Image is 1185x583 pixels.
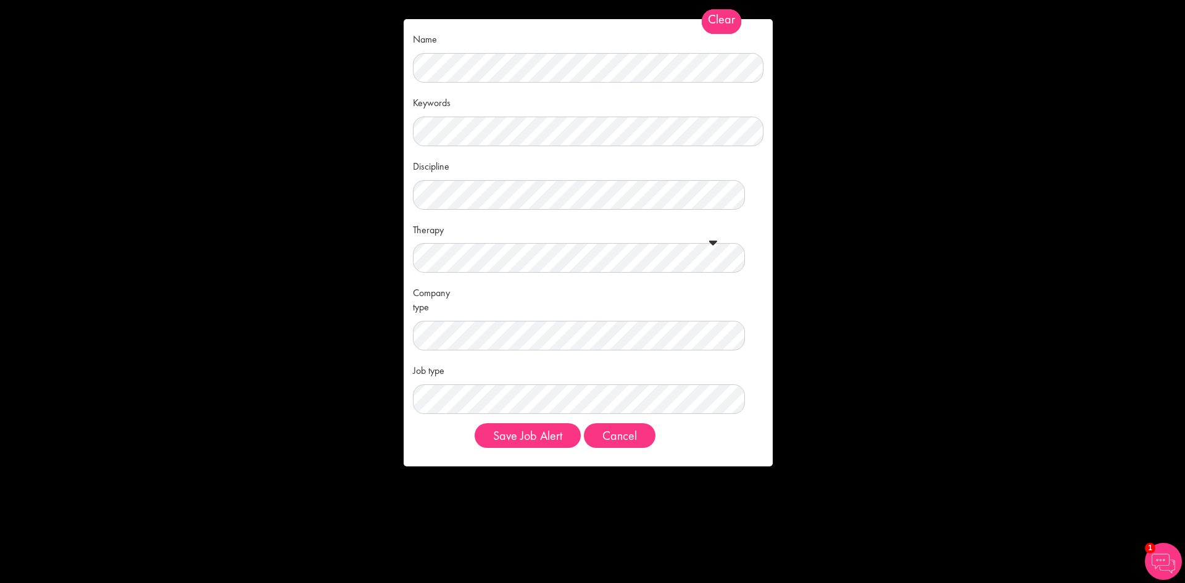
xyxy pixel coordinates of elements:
label: Therapy [413,219,465,238]
label: Keywords [413,92,465,110]
button: Save Job Alert [475,423,581,448]
label: Company type [413,282,465,315]
label: Job type [413,360,465,378]
label: Discipline [413,155,465,174]
button: Close [584,423,655,448]
img: Chatbot [1145,543,1182,580]
span: 1 [1145,543,1155,553]
span: Clear [702,9,741,34]
label: Name [413,28,465,47]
